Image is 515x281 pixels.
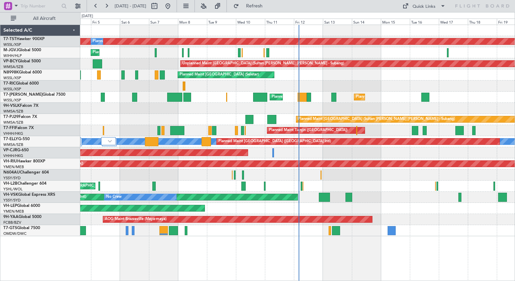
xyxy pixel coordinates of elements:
[3,104,20,108] span: 9H-VSLK
[3,182,47,186] a: VH-L2BChallenger 604
[82,13,93,19] div: [DATE]
[3,226,40,230] a: T7-GTSGlobal 7500
[3,187,23,192] a: YSHL/WOL
[3,82,16,86] span: T7-RIC
[272,92,338,102] div: Planned Maint Dubai (Al Maktoum Intl)
[3,170,20,175] span: N604AU
[21,1,59,11] input: Trip Number
[3,204,17,208] span: VH-LEP
[3,231,27,236] a: OMDW/DWC
[7,13,73,24] button: All Aircraft
[3,215,41,219] a: 9H-YAAGlobal 5000
[3,53,22,58] a: WIHH/HLP
[468,19,497,25] div: Thu 18
[240,4,269,8] span: Refresh
[3,104,38,108] a: 9H-VSLKFalcon 7X
[3,126,15,130] span: T7-FFI
[178,19,207,25] div: Mon 8
[3,193,55,197] a: VH-VSKGlobal Express XRS
[37,181,148,191] div: Unplanned Maint [GEOGRAPHIC_DATA] ([GEOGRAPHIC_DATA])
[298,114,455,124] div: Planned Maint [GEOGRAPHIC_DATA] (Sultan [PERSON_NAME] [PERSON_NAME] - Subang)
[3,48,18,52] span: M-JGVJ
[18,16,71,21] span: All Aircraft
[3,70,42,74] a: N8998KGlobal 6000
[3,159,17,163] span: VH-RIU
[3,220,21,225] a: FCBB/BZV
[3,176,21,181] a: YSSY/SYD
[3,137,30,141] a: T7-ELLYG-550
[3,115,37,119] a: T7-PJ29Falcon 7X
[93,36,117,46] div: Planned Maint
[3,159,45,163] a: VH-RIUHawker 800XP
[3,59,18,63] span: VP-BCY
[3,82,39,86] a: T7-RICGlobal 6000
[3,93,42,97] span: T7-[PERSON_NAME]
[3,37,44,41] a: T7-TSTHawker 900XP
[3,42,21,47] a: WSSL/XSP
[3,204,40,208] a: VH-LEPGlobal 6000
[149,19,178,25] div: Sun 7
[410,19,439,25] div: Tue 16
[3,115,19,119] span: T7-PJ29
[3,75,21,81] a: WSSL/XSP
[3,93,65,97] a: T7-[PERSON_NAME]Global 7500
[3,209,24,214] a: YMEN/MEB
[3,64,23,69] a: WMSA/SZB
[3,131,23,136] a: VHHH/HKG
[356,92,435,102] div: Planned Maint [GEOGRAPHIC_DATA] (Seletar)
[269,125,347,135] div: Planned Maint Tianjin ([GEOGRAPHIC_DATA])
[3,142,23,147] a: WMSA/SZB
[294,19,323,25] div: Fri 12
[105,214,166,224] div: AOG Maint Brazzaville (Maya-maya)
[399,1,449,11] button: Quick Links
[3,87,21,92] a: WSSL/XSP
[115,3,146,9] span: [DATE] - [DATE]
[3,164,24,169] a: YMEN/MEB
[3,98,21,103] a: WSSL/XSP
[230,1,271,11] button: Refresh
[120,19,149,25] div: Sat 6
[3,182,18,186] span: VH-L2B
[439,19,468,25] div: Wed 17
[91,19,120,25] div: Fri 5
[3,120,23,125] a: WMSA/SZB
[182,59,344,69] div: Unplanned Maint [GEOGRAPHIC_DATA] (Sultan [PERSON_NAME] [PERSON_NAME] - Subang)
[3,70,19,74] span: N8998K
[106,192,122,202] div: No Crew
[3,153,23,158] a: VHHH/HKG
[3,137,18,141] span: T7-ELLY
[207,19,236,25] div: Tue 9
[265,19,294,25] div: Thu 11
[323,19,352,25] div: Sat 13
[381,19,410,25] div: Mon 15
[413,3,435,10] div: Quick Links
[93,48,172,58] div: Planned Maint [GEOGRAPHIC_DATA] (Seletar)
[236,19,265,25] div: Wed 10
[3,226,17,230] span: T7-GTS
[3,193,18,197] span: VH-VSK
[180,70,259,80] div: Planned Maint [GEOGRAPHIC_DATA] (Seletar)
[3,148,29,152] a: VP-CJRG-650
[108,140,112,143] img: arrow-gray.svg
[3,126,34,130] a: T7-FFIFalcon 7X
[3,37,17,41] span: T7-TST
[3,148,17,152] span: VP-CJR
[3,215,19,219] span: 9H-YAA
[3,59,41,63] a: VP-BCYGlobal 5000
[3,170,49,175] a: N604AUChallenger 604
[3,198,21,203] a: YSSY/SYD
[3,109,23,114] a: WMSA/SZB
[352,19,381,25] div: Sun 14
[218,136,331,147] div: Planned Maint [GEOGRAPHIC_DATA] ([GEOGRAPHIC_DATA] Intl)
[3,48,41,52] a: M-JGVJGlobal 5000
